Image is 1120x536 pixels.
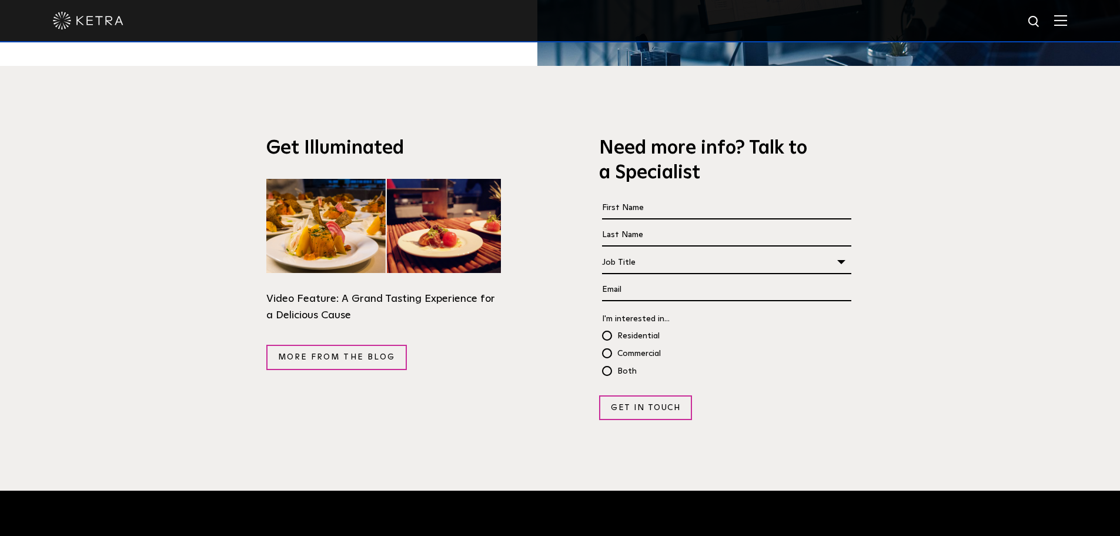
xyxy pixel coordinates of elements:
div: Job Title [602,251,851,274]
h3: Get Illuminated [266,137,501,161]
span: Both [602,363,637,380]
a: More from the blog [266,345,407,370]
input: First Name [602,197,851,219]
h3: Need more info? Talk to a Specialist [599,137,811,185]
img: ketra-logo-2019-white [53,12,123,29]
a: Video Feature: A Grand Tasting Experience for a Delicious Cause [266,179,501,325]
input: Last Name [602,224,851,247]
input: Get in Touch [599,395,692,420]
input: Email [602,279,851,301]
div: Video Feature: A Grand Tasting Experience for a Delicious Cause [266,291,501,325]
span: I'm interested in... [602,315,670,323]
img: search icon [1027,15,1042,29]
span: Residential [602,328,660,345]
img: C-CAP-IlluminatedSection [266,179,501,273]
span: Commercial [602,345,661,362]
img: Hamburger%20Nav.svg [1054,15,1067,26]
